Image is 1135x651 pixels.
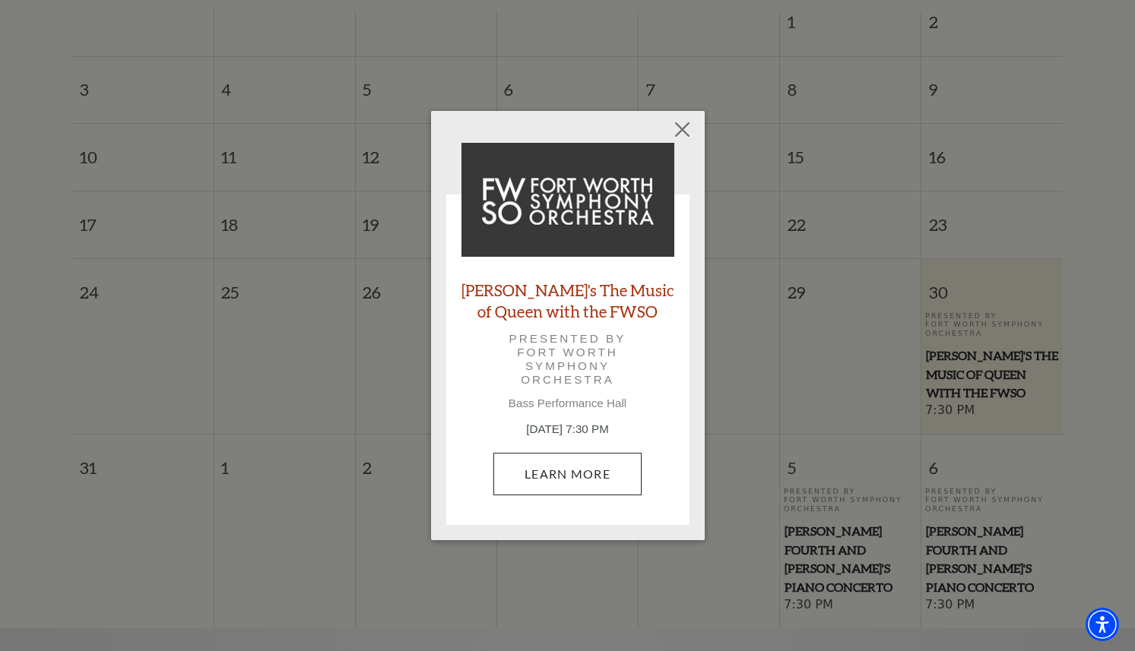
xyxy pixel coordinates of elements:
[483,332,653,387] p: Presented by Fort Worth Symphony Orchestra
[461,143,674,257] img: Windborne's The Music of Queen with the FWSO
[667,115,696,144] button: Close
[461,421,674,438] p: [DATE] 7:30 PM
[461,280,674,321] a: [PERSON_NAME]'s The Music of Queen with the FWSO
[461,397,674,410] p: Bass Performance Hall
[493,453,642,495] a: August 30, 7:30 PM Learn More
[1086,608,1119,641] div: Accessibility Menu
